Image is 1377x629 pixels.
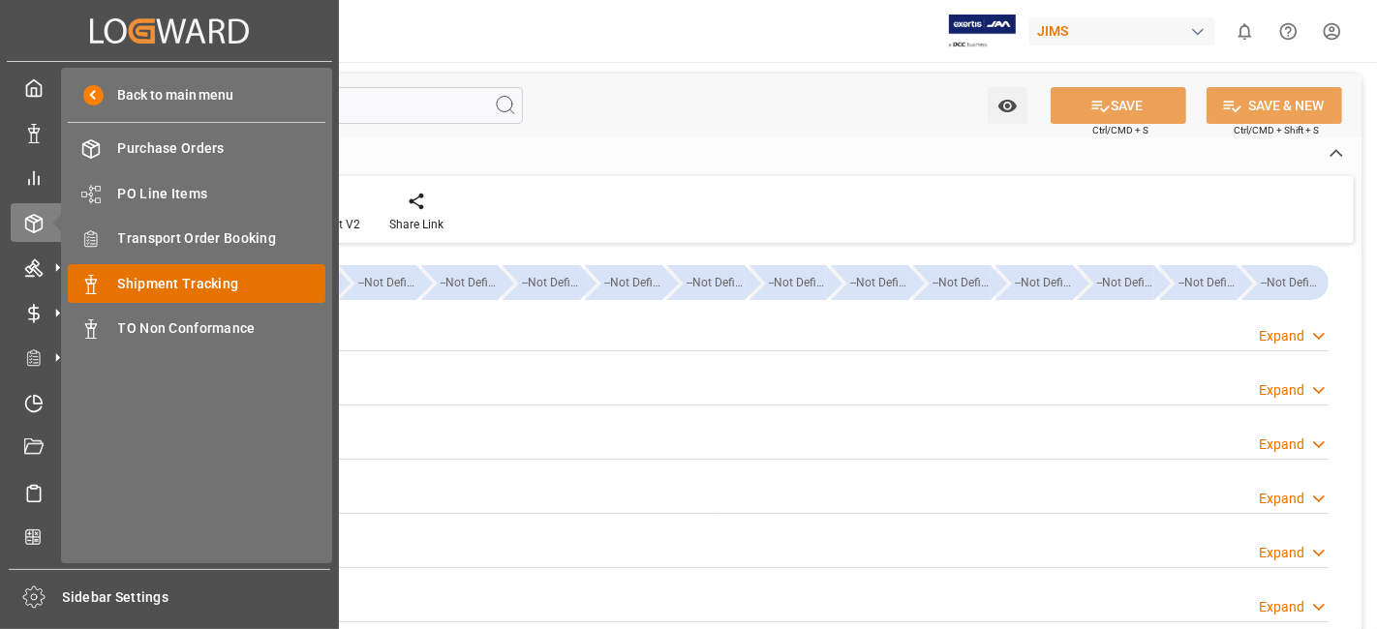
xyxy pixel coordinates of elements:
[913,265,991,300] div: --Not Defined--
[1097,265,1155,300] div: --Not Defined--
[1259,543,1304,563] div: Expand
[1207,87,1342,124] button: SAVE & NEW
[1051,87,1186,124] button: SAVE
[988,87,1027,124] button: open menu
[1234,123,1319,137] span: Ctrl/CMD + Shift + S
[1259,380,1304,401] div: Expand
[750,265,827,300] div: --Not Defined--
[1178,265,1237,300] div: --Not Defined--
[118,228,326,249] span: Transport Order Booking
[585,265,662,300] div: --Not Defined--
[687,265,745,300] div: --Not Defined--
[1267,10,1310,53] button: Help Center
[769,265,827,300] div: --Not Defined--
[995,265,1073,300] div: --Not Defined--
[118,318,326,339] span: TO Non Conformance
[604,265,662,300] div: --Not Defined--
[389,216,444,233] div: Share Link
[104,85,234,105] span: Back to main menu
[522,265,580,300] div: --Not Defined--
[1078,265,1155,300] div: --Not Defined--
[1223,10,1267,53] button: show 0 new notifications
[503,265,580,300] div: --Not Defined--
[63,587,331,608] span: Sidebar Settings
[11,69,328,106] a: My Cockpit
[949,15,1016,48] img: Exertis%20JAM%20-%20Email%20Logo.jpg_1722504956.jpg
[1259,489,1304,509] div: Expand
[667,265,745,300] div: --Not Defined--
[68,264,325,302] a: Shipment Tracking
[421,265,499,300] div: --Not Defined--
[11,383,328,421] a: Timeslot Management V2
[68,174,325,212] a: PO Line Items
[1159,265,1237,300] div: --Not Defined--
[11,113,328,151] a: Data Management
[11,429,328,466] a: Document Management
[1259,434,1304,455] div: Expand
[1015,265,1073,300] div: --Not Defined--
[933,265,991,300] div: --Not Defined--
[11,159,328,196] a: My Reports
[1261,265,1319,300] div: --Not Defined--
[441,265,499,300] div: --Not Defined--
[1092,123,1148,137] span: Ctrl/CMD + S
[1241,265,1329,300] div: --Not Defined--
[850,265,908,300] div: --Not Defined--
[1029,17,1215,45] div: JIMS
[358,265,416,300] div: --Not Defined--
[68,220,325,257] a: Transport Order Booking
[118,184,326,204] span: PO Line Items
[1259,326,1304,346] div: Expand
[831,265,908,300] div: --Not Defined--
[1259,597,1304,617] div: Expand
[1029,13,1223,49] button: JIMS
[339,265,416,300] div: --Not Defined--
[11,519,328,556] a: CO2 Calculator
[11,473,328,511] a: Sailing Schedules
[118,274,326,294] span: Shipment Tracking
[118,138,326,159] span: Purchase Orders
[68,130,325,167] a: Purchase Orders
[68,310,325,347] a: TO Non Conformance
